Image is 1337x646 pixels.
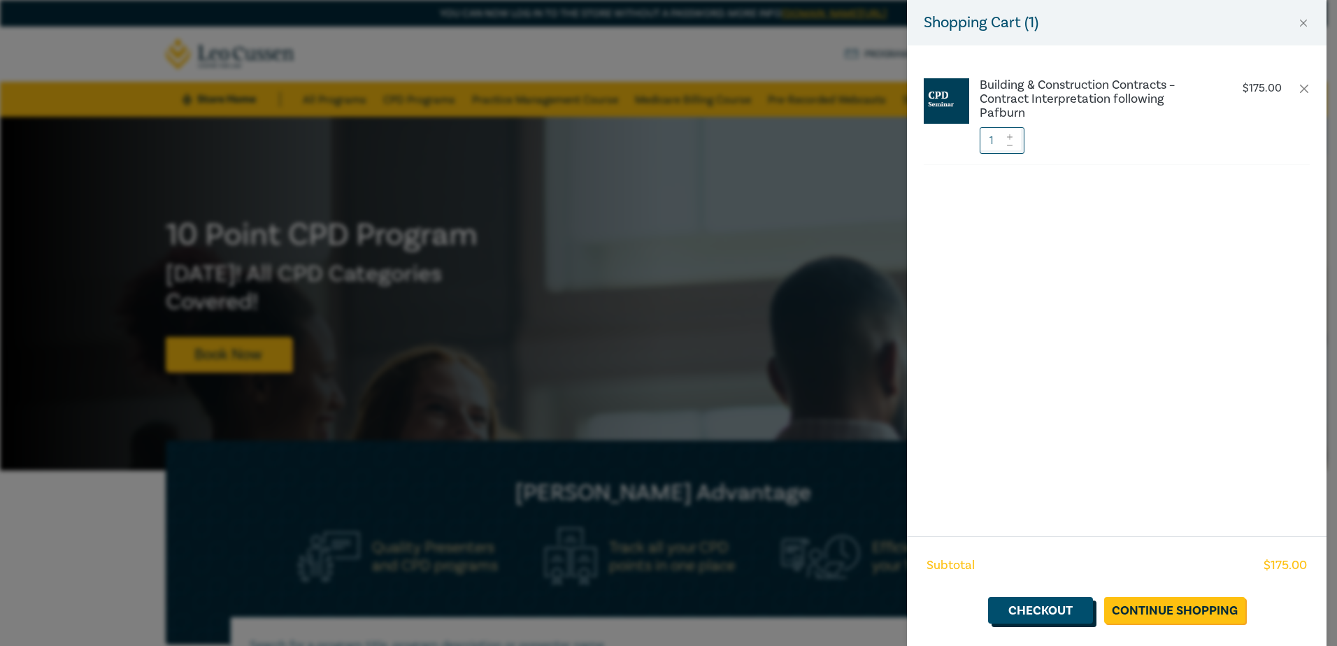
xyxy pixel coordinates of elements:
input: 1 [980,127,1024,154]
p: $ 175.00 [1243,82,1282,95]
span: Subtotal [927,557,975,575]
span: $ 175.00 [1264,557,1307,575]
button: Close [1297,17,1310,29]
a: Building & Construction Contracts – Contract Interpretation following Pafburn [980,78,1212,120]
h5: Shopping Cart ( 1 ) [924,11,1038,34]
a: Continue Shopping [1104,597,1245,624]
a: Checkout [988,597,1093,624]
img: CPD%20Seminar.jpg [924,78,969,124]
